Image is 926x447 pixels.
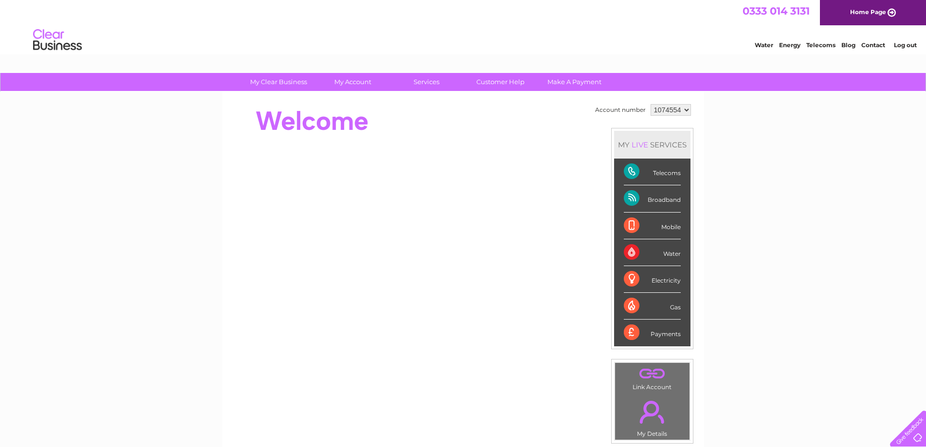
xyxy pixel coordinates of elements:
[33,25,82,55] img: logo.png
[386,73,467,91] a: Services
[617,365,687,382] a: .
[755,41,773,49] a: Water
[624,239,681,266] div: Water
[460,73,541,91] a: Customer Help
[312,73,393,91] a: My Account
[624,213,681,239] div: Mobile
[614,131,690,159] div: MY SERVICES
[779,41,800,49] a: Energy
[617,395,687,429] a: .
[743,5,810,17] a: 0333 014 3131
[593,102,648,118] td: Account number
[624,320,681,346] div: Payments
[624,266,681,293] div: Electricity
[624,159,681,185] div: Telecoms
[624,185,681,212] div: Broadband
[861,41,885,49] a: Contact
[234,5,693,47] div: Clear Business is a trading name of Verastar Limited (registered in [GEOGRAPHIC_DATA] No. 3667643...
[534,73,615,91] a: Make A Payment
[806,41,835,49] a: Telecoms
[630,140,650,149] div: LIVE
[615,362,690,393] td: Link Account
[624,293,681,320] div: Gas
[894,41,917,49] a: Log out
[238,73,319,91] a: My Clear Business
[615,393,690,440] td: My Details
[841,41,855,49] a: Blog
